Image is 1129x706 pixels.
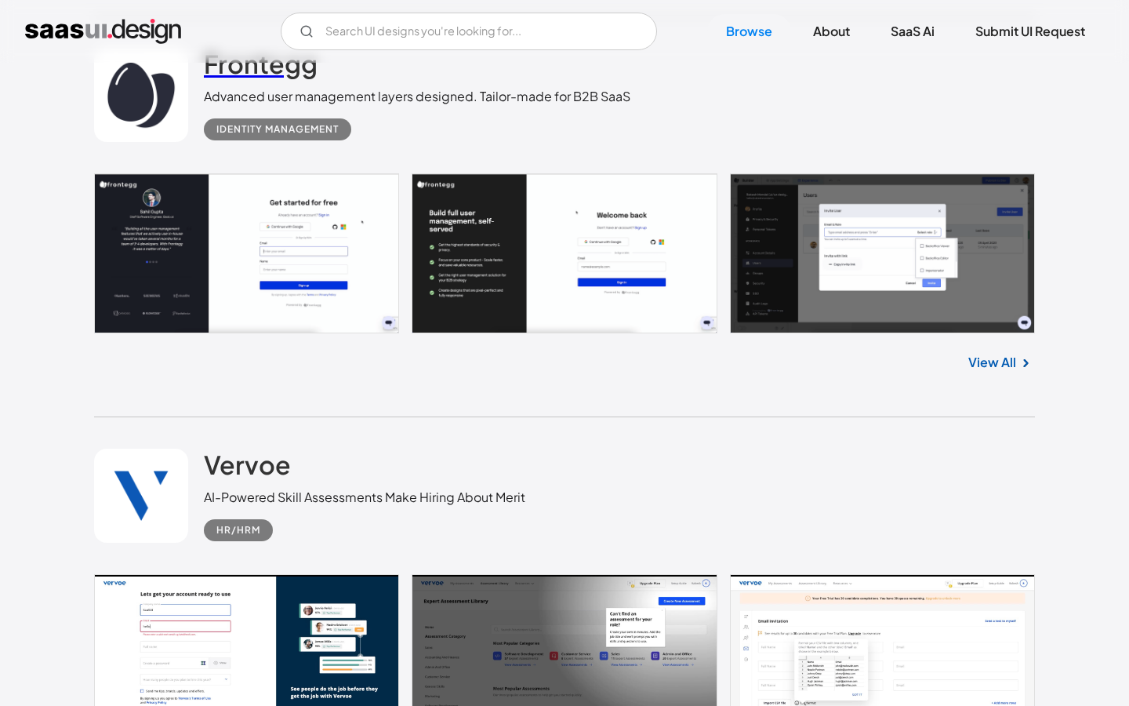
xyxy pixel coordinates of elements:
a: View All [968,353,1016,372]
a: home [25,19,181,44]
div: Advanced user management layers designed. Tailor-made for B2B SaaS [204,87,630,106]
h2: Frontegg [204,48,318,79]
a: Submit UI Request [957,14,1104,49]
div: Identity Management [216,120,339,139]
a: About [794,14,869,49]
input: Search UI designs you're looking for... [281,13,657,50]
form: Email Form [281,13,657,50]
div: HR/HRM [216,521,260,540]
div: AI-Powered Skill Assessments Make Hiring About Merit [204,488,525,507]
a: Frontegg [204,48,318,87]
a: Browse [707,14,791,49]
h2: Vervoe [204,449,291,480]
a: SaaS Ai [872,14,953,49]
a: Vervoe [204,449,291,488]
